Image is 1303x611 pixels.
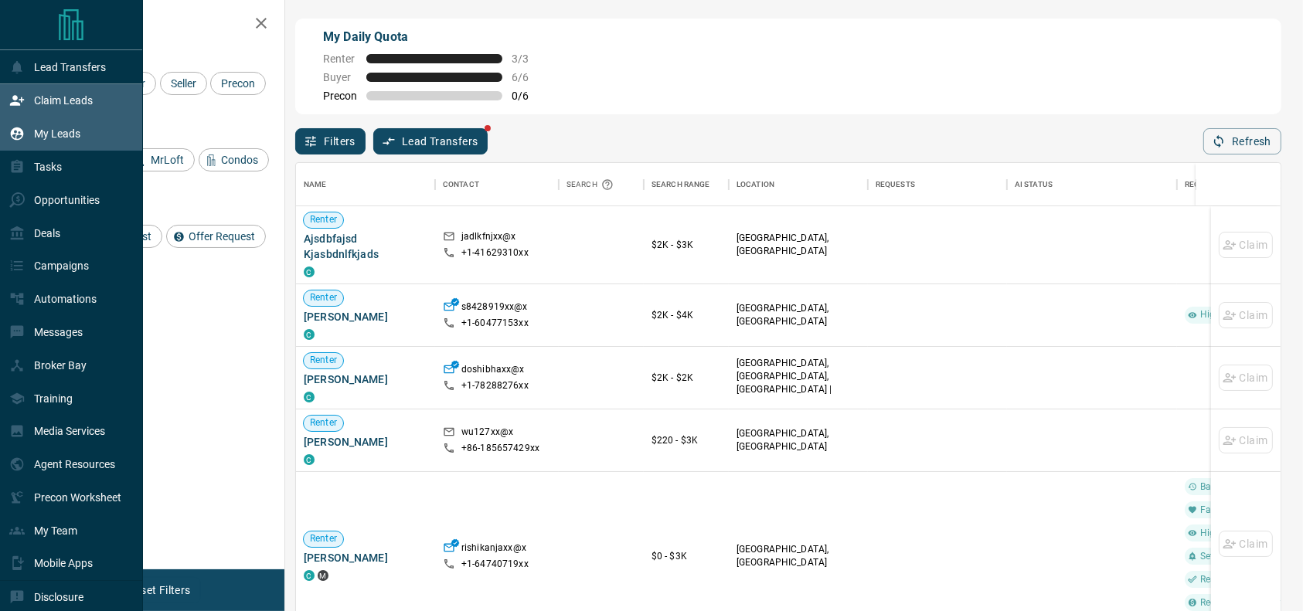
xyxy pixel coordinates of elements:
[644,163,729,206] div: Search Range
[49,15,269,34] h2: Filters
[304,309,427,324] span: [PERSON_NAME]
[304,163,327,206] div: Name
[318,570,328,581] div: mrloft.ca
[166,225,266,248] div: Offer Request
[304,550,427,565] span: [PERSON_NAME]
[729,163,868,206] div: Location
[651,238,721,252] p: $2K - $3K
[1194,573,1256,586] span: Reactivated
[737,427,860,453] p: [GEOGRAPHIC_DATA], [GEOGRAPHIC_DATA]
[461,558,529,571] p: +1- 64740719xx
[461,317,529,330] p: +1- 60477153xx
[323,53,357,65] span: Renter
[512,53,546,65] span: 3 / 3
[651,163,710,206] div: Search Range
[128,148,195,171] div: MrLoft
[651,433,721,447] p: $220 - $3K
[651,308,721,322] p: $2K - $4K
[1015,163,1053,206] div: AI Status
[461,442,539,455] p: +86- 185657429xx
[117,577,200,603] button: Reset Filters
[323,71,357,83] span: Buyer
[876,163,915,206] div: Requests
[216,154,264,166] span: Condos
[461,300,528,317] p: s8428919xx@x
[145,154,189,166] span: MrLoft
[737,302,860,328] p: [GEOGRAPHIC_DATA], [GEOGRAPHIC_DATA]
[512,90,546,102] span: 0 / 6
[566,163,617,206] div: Search
[304,570,315,581] div: condos.ca
[304,354,343,367] span: Renter
[737,232,860,258] p: [GEOGRAPHIC_DATA], [GEOGRAPHIC_DATA]
[295,128,366,154] button: Filters
[1194,596,1287,609] span: Requested an Offer
[304,266,315,277] div: condos.ca
[304,416,343,429] span: Renter
[651,549,721,563] p: $0 - $3K
[737,357,860,410] p: [GEOGRAPHIC_DATA], [GEOGRAPHIC_DATA], [GEOGRAPHIC_DATA] | [GEOGRAPHIC_DATA]
[165,77,202,90] span: Seller
[304,231,427,262] span: Ajsdbfajsd Kjasbdnlfkjads
[304,392,315,402] div: condos.ca
[304,213,343,226] span: Renter
[1194,550,1284,563] span: Setup Listing Alert
[373,128,488,154] button: Lead Transfers
[651,371,721,385] p: $2K - $2K
[737,163,774,206] div: Location
[461,541,526,558] p: rishikanjaxx@x
[296,163,435,206] div: Name
[1194,504,1247,517] span: Favourite
[512,71,546,83] span: 6 / 6
[1194,527,1261,540] span: High Interest
[461,426,513,442] p: wu127xx@x
[461,230,516,246] p: jadlkfnjxx@x
[210,72,266,95] div: Precon
[868,163,1007,206] div: Requests
[1203,128,1281,154] button: Refresh
[461,246,529,260] p: +1- 41629310xx
[461,379,529,392] p: +1- 78288276xx
[304,291,343,304] span: Renter
[183,230,260,243] span: Offer Request
[304,372,427,387] span: [PERSON_NAME]
[323,90,357,102] span: Precon
[443,163,479,206] div: Contact
[737,543,860,569] p: [GEOGRAPHIC_DATA], [GEOGRAPHIC_DATA]
[304,434,427,450] span: [PERSON_NAME]
[216,77,260,90] span: Precon
[323,28,546,46] p: My Daily Quota
[1194,308,1261,321] span: High Interest
[160,72,207,95] div: Seller
[304,532,343,545] span: Renter
[1007,163,1177,206] div: AI Status
[304,329,315,340] div: condos.ca
[199,148,269,171] div: Condos
[435,163,559,206] div: Contact
[1194,480,1257,494] span: Back to Site
[461,363,525,379] p: doshibhaxx@x
[304,454,315,465] div: condos.ca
